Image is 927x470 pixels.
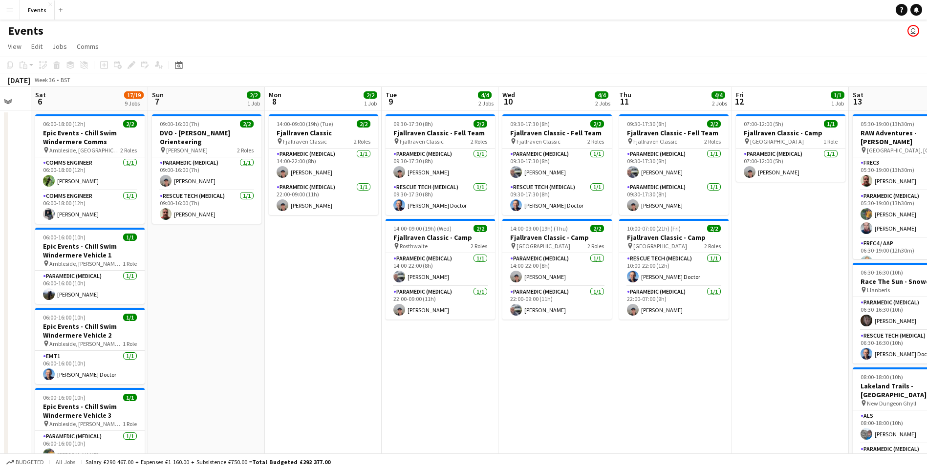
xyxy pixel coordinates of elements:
[20,0,55,20] button: Events
[4,40,25,53] a: View
[907,25,919,37] app-user-avatar: Paul Wilmore
[16,459,44,466] span: Budgeted
[8,75,30,85] div: [DATE]
[77,42,99,51] span: Comms
[252,458,330,466] span: Total Budgeted £292 377.00
[5,457,45,468] button: Budgeted
[73,40,103,53] a: Comms
[52,42,67,51] span: Jobs
[61,76,70,84] div: BST
[54,458,77,466] span: All jobs
[27,40,46,53] a: Edit
[31,42,43,51] span: Edit
[86,458,330,466] div: Salary £290 467.00 + Expenses £1 160.00 + Subsistence £750.00 =
[48,40,71,53] a: Jobs
[8,42,22,51] span: View
[8,23,43,38] h1: Events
